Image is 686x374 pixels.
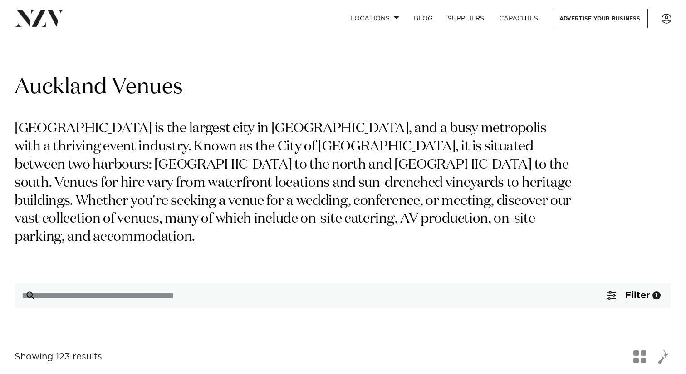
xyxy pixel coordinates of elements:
[407,9,440,28] a: BLOG
[440,9,491,28] a: SUPPLIERS
[15,73,671,102] h1: Auckland Venues
[492,9,546,28] a: Capacities
[343,9,407,28] a: Locations
[15,10,64,26] img: nzv-logo.png
[625,291,650,300] span: Filter
[596,283,671,308] button: Filter1
[15,120,575,247] p: [GEOGRAPHIC_DATA] is the largest city in [GEOGRAPHIC_DATA], and a busy metropolis with a thriving...
[15,350,102,364] div: Showing 123 results
[552,9,648,28] a: Advertise your business
[652,291,661,299] div: 1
